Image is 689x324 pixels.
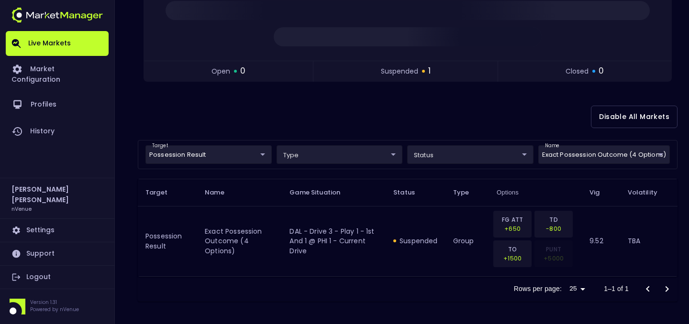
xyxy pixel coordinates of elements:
div: suspended [393,236,437,246]
a: Support [6,242,109,265]
a: Market Configuration [6,56,109,91]
span: suspended [381,66,418,76]
p: Rows per page: [514,284,562,293]
p: +5000 [541,254,567,263]
span: Name [205,188,237,197]
span: Game Situation [289,188,353,197]
span: 0 [240,65,245,77]
p: 1–1 of 1 [604,284,629,293]
span: Type [453,188,482,197]
a: Live Markets [6,31,109,56]
td: Possession Result [138,206,197,276]
h3: nVenue [11,205,32,212]
span: 0 [599,65,604,77]
div: 25 [566,282,589,296]
span: closed [566,66,589,76]
th: Options [489,179,582,206]
span: open [211,66,230,76]
div: Obsolete [534,240,573,267]
div: Version 1.31Powered by nVenue [6,299,109,314]
td: group [445,206,489,276]
img: logo [11,8,103,22]
span: Volatility [628,188,670,197]
p: +1500 [500,254,525,263]
div: target [277,145,403,164]
a: Settings [6,219,109,242]
p: Powered by nVenue [30,306,79,313]
td: exact possession outcome (4 options) [197,206,282,276]
div: target [538,145,670,164]
h2: [PERSON_NAME] [PERSON_NAME] [11,184,103,205]
a: History [6,118,109,145]
p: TO [500,245,525,254]
div: target [145,145,272,164]
span: Vig [589,188,612,197]
p: PUNT [541,245,567,254]
p: -800 [541,224,567,233]
p: +650 [500,224,525,233]
a: Logout [6,266,109,289]
a: Profiles [6,91,109,118]
td: TBA [620,206,678,276]
label: target [152,142,168,149]
p: Version 1.31 [30,299,79,306]
table: collapsible table [138,179,678,277]
p: FG ATT [500,215,525,224]
span: Target [145,188,180,197]
td: 9.52 [582,206,620,276]
label: name [545,142,559,149]
button: Disable All Markets [591,106,678,128]
span: 1 [428,65,431,77]
p: TD [541,215,567,224]
span: Status [393,188,427,197]
td: DAL - Drive 3 - Play 1 - 1st and 1 @ PHI 1 - Current Drive [282,206,386,276]
div: target [407,145,533,164]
